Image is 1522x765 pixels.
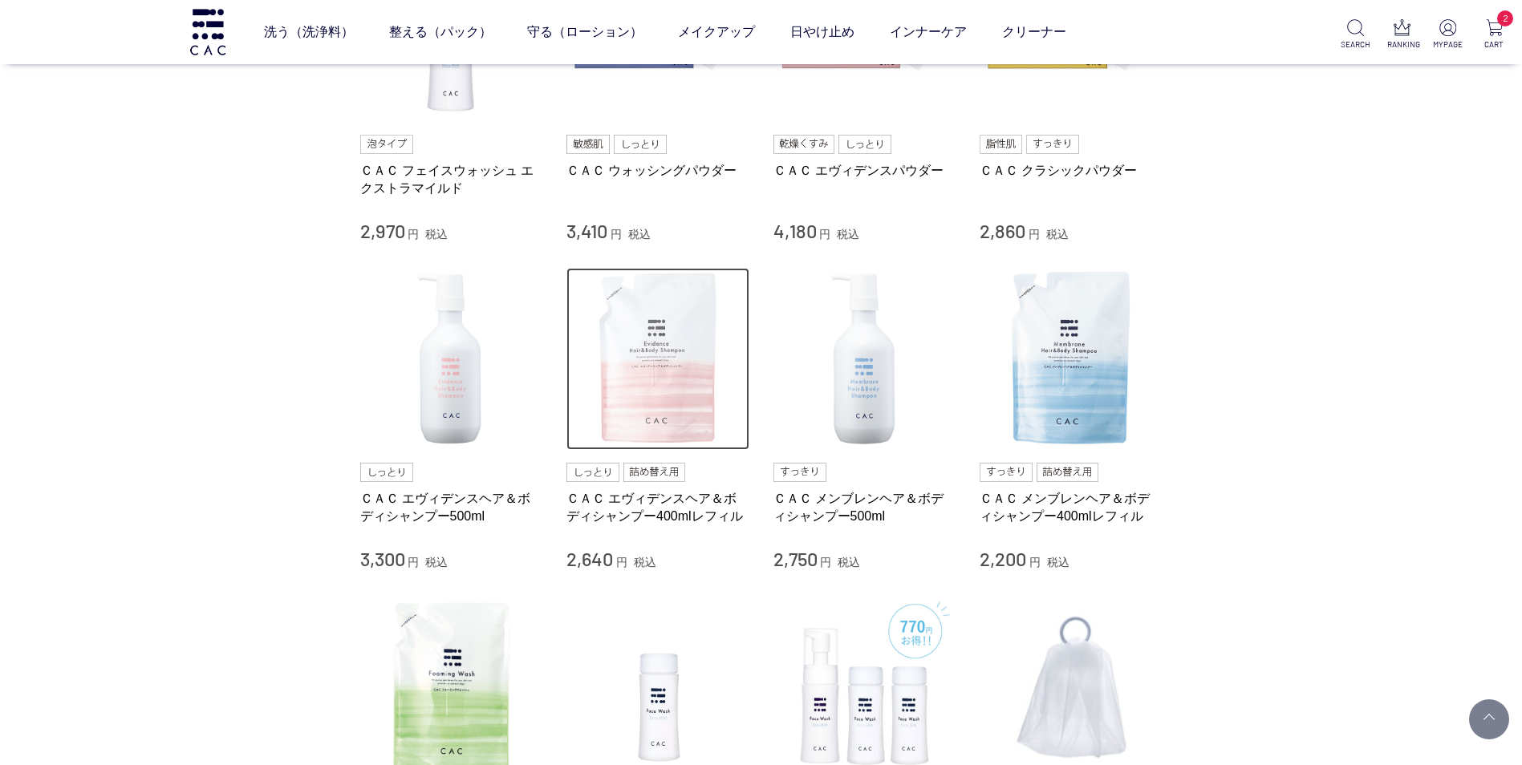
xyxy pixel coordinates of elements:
img: ＣＡＣ エヴィデンスヘア＆ボディシャンプー500ml [360,268,543,451]
span: 円 [408,228,419,241]
img: すっきり [980,463,1033,482]
img: すっきり [773,463,826,482]
p: MYPAGE [1433,38,1463,51]
img: 敏感肌 [566,135,610,154]
img: しっとり [360,463,413,482]
span: 円 [616,556,627,569]
img: ＣＡＣ メンブレンヘア＆ボディシャンプー500ml [773,268,956,451]
span: 円 [1029,228,1040,241]
a: ＣＡＣ エヴィデンスヘア＆ボディシャンプー400mlレフィル [566,490,749,524]
span: 円 [611,228,622,241]
a: MYPAGE [1433,19,1463,51]
span: 税込 [1047,556,1069,569]
a: ＣＡＣ エヴィデンスヘア＆ボディシャンプー500ml [360,490,543,524]
img: 詰め替え用 [1037,463,1098,482]
a: クリーナー [1002,10,1066,55]
a: 2 CART [1479,19,1509,51]
img: しっとり [614,135,667,154]
p: CART [1479,38,1509,51]
span: 2,860 [980,219,1025,242]
span: 2,970 [360,219,405,242]
a: ＣＡＣ クラシックパウダー [980,162,1163,179]
span: 税込 [838,556,860,569]
span: 円 [408,556,419,569]
p: RANKING [1387,38,1417,51]
span: 税込 [425,228,448,241]
a: 守る（ローション） [527,10,643,55]
span: 2,640 [566,547,613,570]
img: 脂性肌 [980,135,1022,154]
span: 税込 [425,556,448,569]
span: 3,300 [360,547,405,570]
span: 税込 [1046,228,1069,241]
img: 泡タイプ [360,135,413,154]
img: ＣＡＣ メンブレンヘア＆ボディシャンプー400mlレフィル [980,268,1163,451]
a: 整える（パック） [389,10,492,55]
span: 円 [819,228,830,241]
span: 税込 [634,556,656,569]
img: しっとり [838,135,891,154]
img: 乾燥くすみ [773,135,835,154]
span: 2 [1497,10,1513,26]
a: ＣＡＣ フェイスウォッシュ エクストラマイルド [360,162,543,196]
span: 2,200 [980,547,1026,570]
span: 2,750 [773,547,818,570]
a: RANKING [1387,19,1417,51]
span: 税込 [837,228,859,241]
a: SEARCH [1341,19,1370,51]
a: 洗う（洗浄料） [264,10,354,55]
a: 日やけ止め [790,10,854,55]
span: 4,180 [773,219,817,242]
a: ＣＡＣ メンブレンヘア＆ボディシャンプー500ml [773,490,956,524]
p: SEARCH [1341,38,1370,51]
a: ＣＡＣ ウォッシングパウダー [566,162,749,179]
img: 詰め替え用 [623,463,685,482]
a: メイクアップ [678,10,755,55]
span: 円 [1029,556,1041,569]
img: しっとり [566,463,619,482]
img: logo [188,9,228,55]
a: インナーケア [890,10,967,55]
span: 税込 [628,228,651,241]
span: 円 [820,556,831,569]
img: ＣＡＣ エヴィデンスヘア＆ボディシャンプー400mlレフィル [566,268,749,451]
span: 3,410 [566,219,607,242]
a: ＣＡＣ エヴィデンスパウダー [773,162,956,179]
img: すっきり [1026,135,1079,154]
a: ＣＡＣ メンブレンヘア＆ボディシャンプー400mlレフィル [980,490,1163,524]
